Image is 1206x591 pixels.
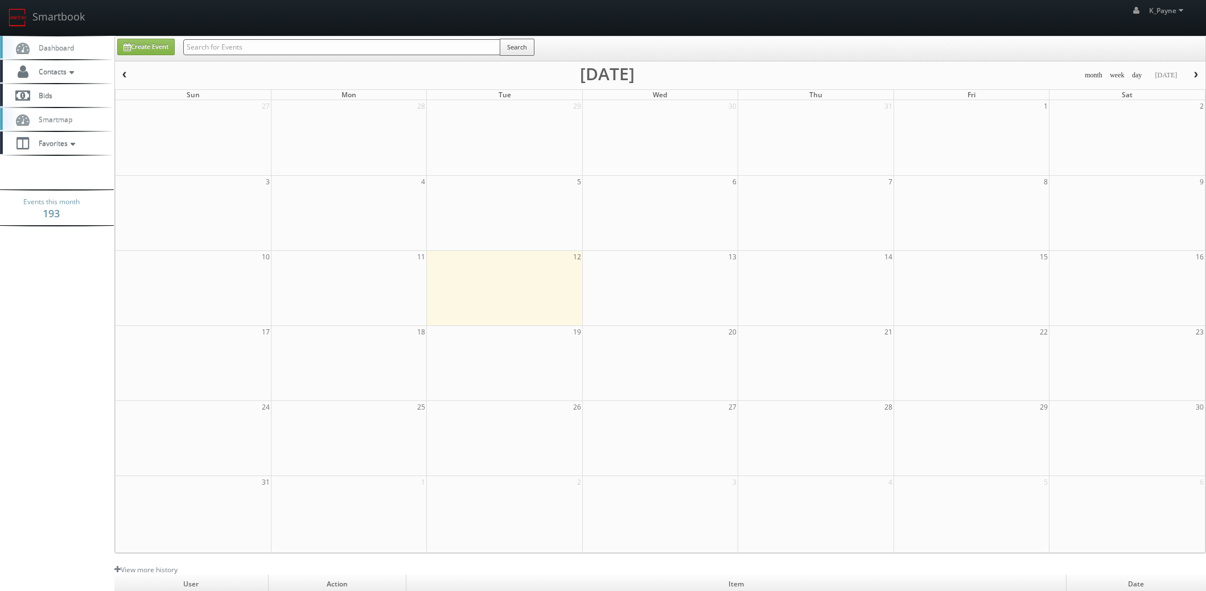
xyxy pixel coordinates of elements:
span: 12 [572,251,582,263]
input: Search for Events [183,39,500,55]
span: 26 [572,401,582,413]
span: 21 [883,326,894,338]
span: Thu [809,90,822,100]
span: 1 [420,476,426,488]
span: 24 [261,401,271,413]
span: Tue [499,90,511,100]
span: Wed [653,90,667,100]
span: 15 [1039,251,1049,263]
span: Favorites [33,138,78,148]
span: Smartmap [33,114,72,124]
button: Search [500,39,534,56]
span: 2 [576,476,582,488]
span: Sat [1122,90,1133,100]
span: 17 [261,326,271,338]
span: 9 [1199,176,1205,188]
span: 27 [261,100,271,112]
span: 18 [416,326,426,338]
span: 3 [731,476,738,488]
span: 19 [572,326,582,338]
span: 13 [727,251,738,263]
span: 4 [887,476,894,488]
button: month [1081,68,1106,82]
span: 28 [416,100,426,112]
span: 25 [416,401,426,413]
span: 10 [261,251,271,263]
span: K_Payne [1149,6,1187,15]
span: 30 [727,100,738,112]
span: 14 [883,251,894,263]
span: 20 [727,326,738,338]
span: Sun [187,90,200,100]
span: 2 [1199,100,1205,112]
button: week [1106,68,1129,82]
span: 22 [1039,326,1049,338]
span: 5 [576,176,582,188]
span: 30 [1195,401,1205,413]
span: 11 [416,251,426,263]
span: Events this month [23,196,80,208]
span: 23 [1195,326,1205,338]
span: 4 [420,176,426,188]
span: 7 [887,176,894,188]
button: [DATE] [1151,68,1181,82]
a: Create Event [117,39,175,55]
img: smartbook-logo.png [9,9,27,27]
span: Bids [33,90,52,100]
span: 31 [883,100,894,112]
span: 29 [1039,401,1049,413]
span: 31 [261,476,271,488]
span: 6 [731,176,738,188]
span: 27 [727,401,738,413]
span: Mon [341,90,356,100]
span: Contacts [33,67,77,76]
span: 6 [1199,476,1205,488]
span: 1 [1043,100,1049,112]
span: 8 [1043,176,1049,188]
strong: 193 [43,206,60,220]
a: View more history [114,565,178,575]
span: 16 [1195,251,1205,263]
span: Dashboard [33,43,74,52]
button: day [1128,68,1146,82]
span: 3 [265,176,271,188]
span: 29 [572,100,582,112]
span: 28 [883,401,894,413]
span: Fri [968,90,975,100]
span: 5 [1043,476,1049,488]
h2: [DATE] [580,68,635,80]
